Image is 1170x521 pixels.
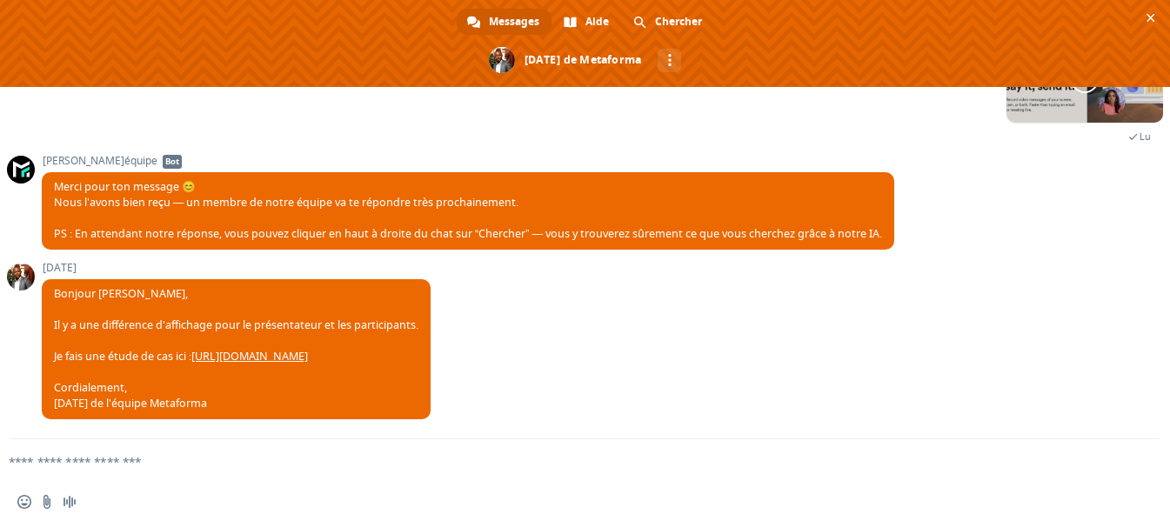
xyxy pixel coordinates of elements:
span: Chercher [655,9,702,35]
div: Messages [457,9,552,35]
span: Fermer le chat [1141,9,1160,27]
span: Bonjour [PERSON_NAME], Il y a une différence d'affichage pour le présentateur et les participants... [54,286,418,411]
span: [DATE] [42,262,431,274]
div: Autres canaux [658,49,681,72]
span: Aide [585,9,609,35]
span: Bot [163,155,182,169]
span: Merci pour ton message 😊 Nous l’avons bien reçu — un membre de notre équipe va te répondre très p... [54,179,882,241]
a: [URL][DOMAIN_NAME] [191,349,308,364]
span: [PERSON_NAME]équipe [42,155,894,167]
span: Message audio [63,495,77,509]
textarea: Entrez votre message... [9,454,1106,470]
span: Lu [1140,130,1151,143]
span: Envoyer un fichier [40,495,54,509]
span: Messages [489,9,539,35]
span: Insérer un emoji [17,495,31,509]
div: Aide [553,9,621,35]
div: Chercher [623,9,714,35]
